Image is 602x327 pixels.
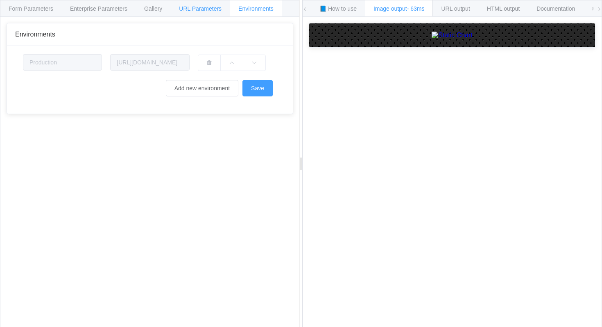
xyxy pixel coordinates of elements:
[70,5,127,12] span: Enterprise Parameters
[432,32,473,39] img: Static Chart
[15,31,55,38] span: Environments
[242,80,273,96] button: Save
[179,5,222,12] span: URL Parameters
[9,5,53,12] span: Form Parameters
[166,80,238,96] button: Add new environment
[407,5,425,12] span: - 63ms
[536,5,575,12] span: Documentation
[487,5,520,12] span: HTML output
[373,5,425,12] span: Image output
[238,5,274,12] span: Environments
[319,5,357,12] span: 📘 How to use
[317,32,587,39] a: Static Chart
[251,85,264,91] span: Save
[144,5,162,12] span: Gallery
[441,5,470,12] span: URL output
